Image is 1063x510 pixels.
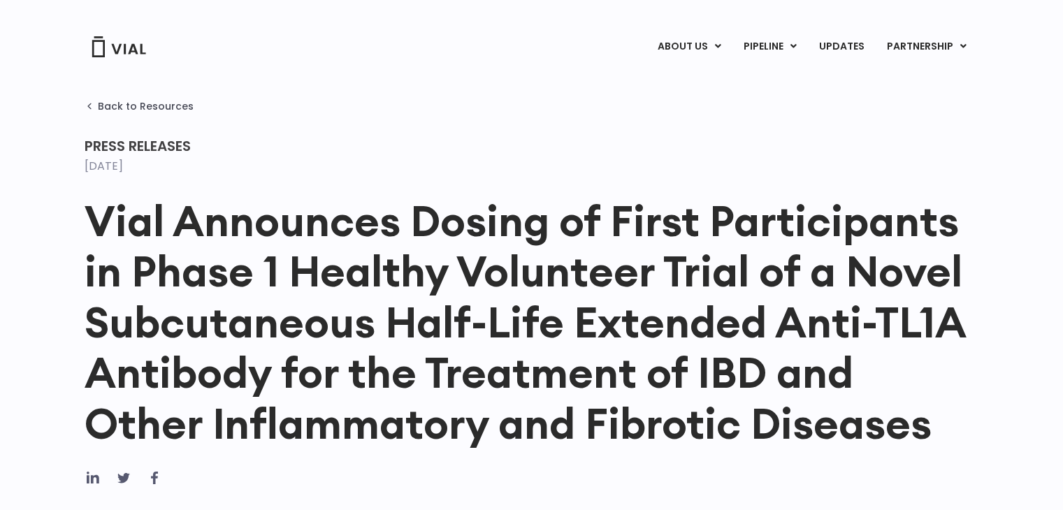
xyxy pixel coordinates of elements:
[85,469,101,486] div: Share on linkedin
[85,196,979,449] h1: Vial Announces Dosing of First Participants in Phase 1 Healthy Volunteer Trial of a Novel Subcuta...
[91,36,147,57] img: Vial Logo
[732,35,807,59] a: PIPELINEMenu Toggle
[98,101,194,112] span: Back to Resources
[85,158,123,174] time: [DATE]
[146,469,163,486] div: Share on facebook
[115,469,132,486] div: Share on twitter
[85,101,194,112] a: Back to Resources
[646,35,732,59] a: ABOUT USMenu Toggle
[85,136,191,156] span: Press Releases
[808,35,875,59] a: UPDATES
[876,35,978,59] a: PARTNERSHIPMenu Toggle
